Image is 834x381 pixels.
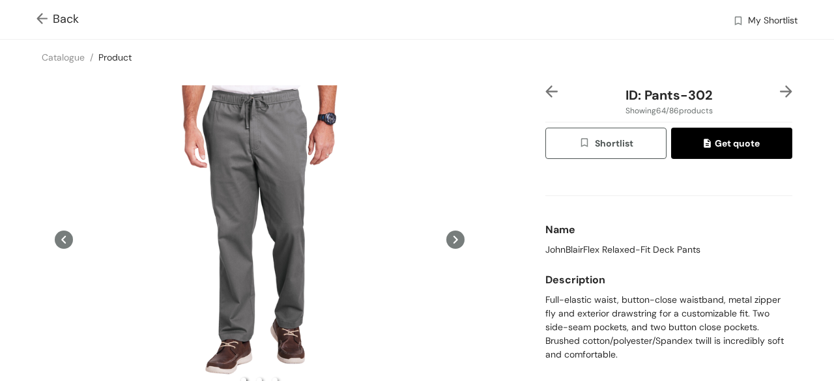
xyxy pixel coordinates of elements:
div: Description [545,267,792,293]
span: Get quote [704,136,760,150]
a: Catalogue [42,51,85,63]
span: ID: Pants-302 [625,87,713,104]
span: Shortlist [579,136,633,151]
img: left [545,85,558,98]
span: My Shortlist [748,14,798,29]
img: quote [704,139,715,150]
img: Go back [36,13,53,27]
img: wishlist [732,15,744,29]
span: / [90,51,93,63]
span: Full-elastic waist, button-close waistband, metal zipper fly and exterior drawstring for a custom... [545,293,792,361]
img: right [780,85,792,98]
img: wishlist [579,137,594,151]
div: Name [545,217,792,243]
span: Back [36,10,79,28]
div: JohnBlairFlex Relaxed-Fit Deck Pants [545,243,792,257]
button: quoteGet quote [671,128,792,159]
button: wishlistShortlist [545,128,667,159]
a: Product [98,51,132,63]
span: Showing 64 / 86 products [625,105,713,117]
